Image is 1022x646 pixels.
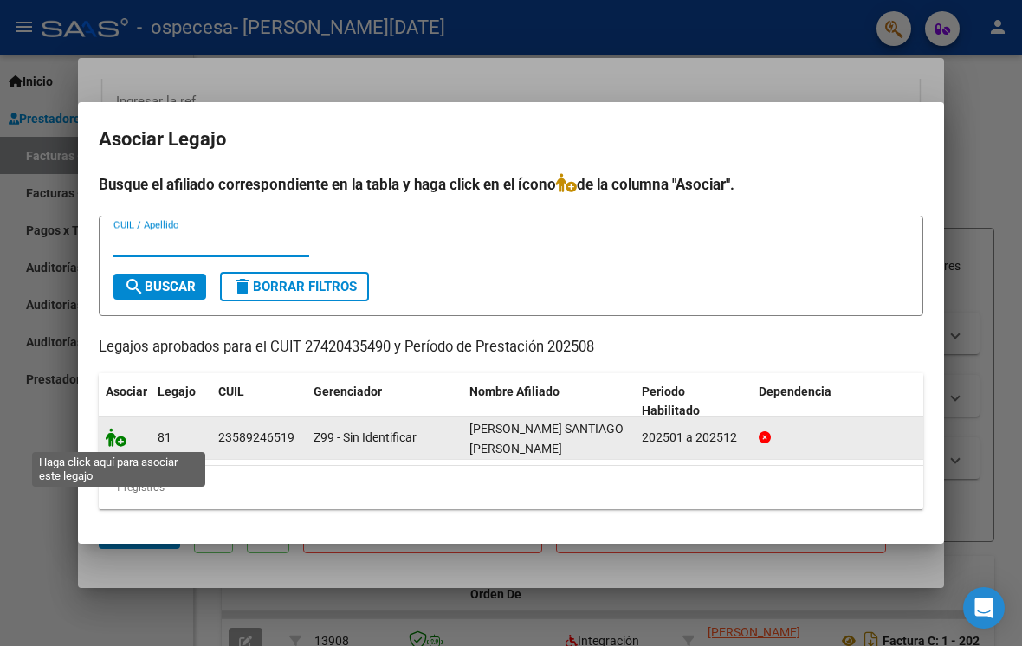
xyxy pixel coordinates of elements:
span: Borrar Filtros [232,279,357,294]
datatable-header-cell: Periodo Habilitado [635,373,752,430]
div: 202501 a 202512 [642,428,745,448]
datatable-header-cell: Nombre Afiliado [462,373,635,430]
span: Dependencia [759,384,831,398]
span: Asociar [106,384,147,398]
span: NAVARRO SANTIAGO DANIEL [469,422,624,455]
p: Legajos aprobados para el CUIT 27420435490 y Período de Prestación 202508 [99,337,923,359]
div: 1 registros [99,466,923,509]
datatable-header-cell: Dependencia [752,373,924,430]
span: Z99 - Sin Identificar [314,430,417,444]
h2: Asociar Legajo [99,123,923,156]
datatable-header-cell: Legajo [151,373,211,430]
span: Gerenciador [314,384,382,398]
datatable-header-cell: CUIL [211,373,307,430]
datatable-header-cell: Gerenciador [307,373,462,430]
datatable-header-cell: Asociar [99,373,151,430]
div: 23589246519 [218,428,294,448]
button: Borrar Filtros [220,272,369,301]
span: 81 [158,430,171,444]
span: Legajo [158,384,196,398]
span: CUIL [218,384,244,398]
span: Buscar [124,279,196,294]
h4: Busque el afiliado correspondiente en la tabla y haga click en el ícono de la columna "Asociar". [99,173,923,196]
div: Open Intercom Messenger [963,587,1005,629]
mat-icon: search [124,276,145,297]
span: Nombre Afiliado [469,384,560,398]
span: Periodo Habilitado [642,384,700,418]
mat-icon: delete [232,276,253,297]
button: Buscar [113,274,206,300]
